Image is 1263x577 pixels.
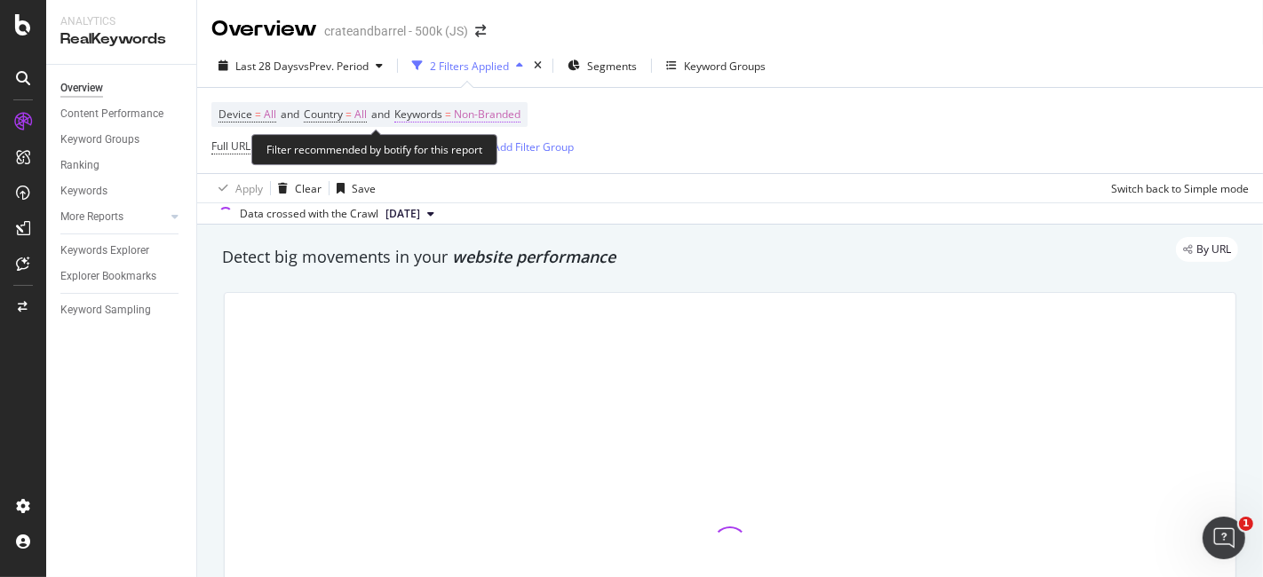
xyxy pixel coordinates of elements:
[211,138,250,154] span: Full URL
[60,241,184,260] a: Keywords Explorer
[298,59,369,74] span: vs Prev. Period
[405,51,530,80] button: 2 Filters Applied
[60,267,156,286] div: Explorer Bookmarks
[60,105,184,123] a: Content Performance
[60,241,149,260] div: Keywords Explorer
[330,174,376,202] button: Save
[60,208,123,226] div: More Reports
[475,25,486,37] div: arrow-right-arrow-left
[60,79,103,98] div: Overview
[271,174,322,202] button: Clear
[1176,237,1238,262] div: legacy label
[60,130,184,149] a: Keyword Groups
[304,107,343,122] span: Country
[60,130,139,149] div: Keyword Groups
[371,107,390,122] span: and
[493,139,574,154] div: Add Filter Group
[530,57,545,75] div: times
[354,102,367,127] span: All
[385,206,420,222] span: 2025 Sep. 5th
[218,107,252,122] span: Device
[251,134,497,165] div: Filter recommended by botify for this report
[255,107,261,122] span: =
[240,206,378,222] div: Data crossed with the Crawl
[1196,244,1231,255] span: By URL
[560,51,644,80] button: Segments
[1104,174,1249,202] button: Switch back to Simple mode
[281,107,299,122] span: and
[352,181,376,196] div: Save
[659,51,773,80] button: Keyword Groups
[235,59,298,74] span: Last 28 Days
[430,59,509,74] div: 2 Filters Applied
[211,174,263,202] button: Apply
[60,182,107,201] div: Keywords
[60,182,184,201] a: Keywords
[60,29,182,50] div: RealKeywords
[324,22,468,40] div: crateandbarrel - 500k (JS)
[1203,517,1245,559] iframe: Intercom live chat
[587,59,637,74] span: Segments
[60,267,184,286] a: Explorer Bookmarks
[346,107,352,122] span: =
[60,301,151,320] div: Keyword Sampling
[60,14,182,29] div: Analytics
[264,102,276,127] span: All
[60,301,184,320] a: Keyword Sampling
[394,107,442,122] span: Keywords
[378,203,441,225] button: [DATE]
[445,107,451,122] span: =
[1239,517,1253,531] span: 1
[60,156,184,175] a: Ranking
[469,136,574,157] button: Add Filter Group
[60,208,166,226] a: More Reports
[211,14,317,44] div: Overview
[60,105,163,123] div: Content Performance
[295,181,322,196] div: Clear
[60,156,99,175] div: Ranking
[211,51,390,80] button: Last 28 DaysvsPrev. Period
[235,181,263,196] div: Apply
[454,102,520,127] span: Non-Branded
[60,79,184,98] a: Overview
[684,59,766,74] div: Keyword Groups
[1111,181,1249,196] div: Switch back to Simple mode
